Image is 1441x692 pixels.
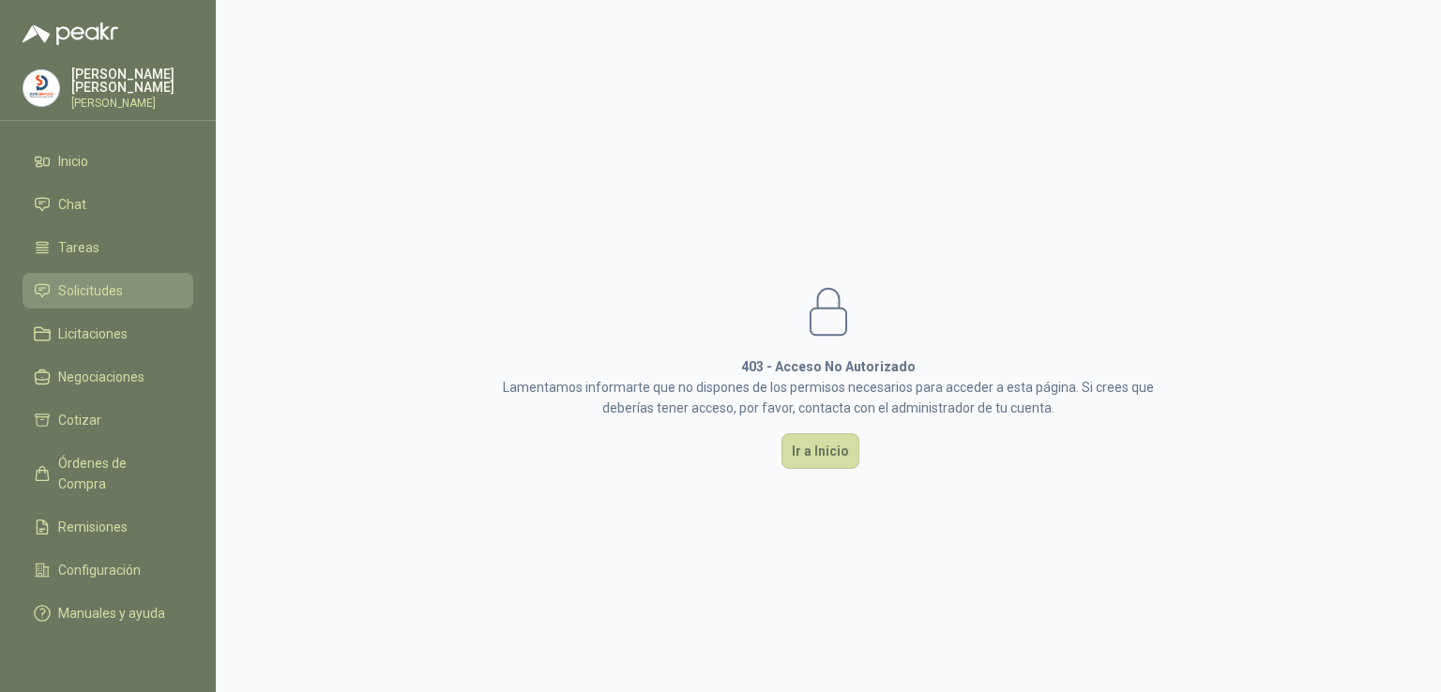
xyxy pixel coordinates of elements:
[58,517,128,537] span: Remisiones
[58,237,99,258] span: Tareas
[58,367,144,387] span: Negociaciones
[23,445,193,502] a: Órdenes de Compra
[58,603,165,624] span: Manuales y ayuda
[58,560,141,580] span: Configuración
[23,316,193,352] a: Licitaciones
[58,323,128,344] span: Licitaciones
[23,359,193,395] a: Negociaciones
[501,377,1156,418] p: Lamentamos informarte que no dispones de los permisos necesarios para acceder a esta página. Si c...
[501,356,1156,377] h1: 403 - Acceso No Autorizado
[23,402,193,438] a: Cotizar
[58,194,86,215] span: Chat
[23,187,193,222] a: Chat
[23,509,193,545] a: Remisiones
[781,433,859,469] button: Ir a Inicio
[58,453,175,494] span: Órdenes de Compra
[23,273,193,308] a: Solicitudes
[58,280,123,301] span: Solicitudes
[71,98,193,109] p: [PERSON_NAME]
[23,595,193,631] a: Manuales y ayuda
[23,143,193,179] a: Inicio
[23,70,59,106] img: Company Logo
[58,410,101,430] span: Cotizar
[23,230,193,265] a: Tareas
[58,151,88,172] span: Inicio
[71,68,193,94] p: [PERSON_NAME] [PERSON_NAME]
[23,23,118,45] img: Logo peakr
[23,552,193,588] a: Configuración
